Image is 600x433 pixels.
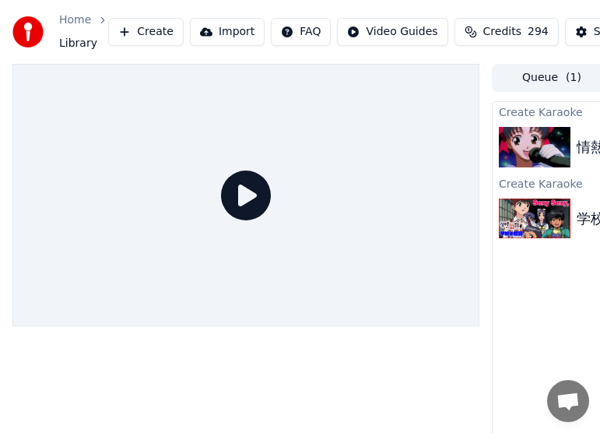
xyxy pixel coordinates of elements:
[337,18,447,46] button: Video Guides
[483,24,521,40] span: Credits
[108,18,184,46] button: Create
[271,18,331,46] button: FAQ
[12,16,44,48] img: youka
[59,12,91,28] a: Home
[190,18,265,46] button: Import
[528,24,549,40] span: 294
[59,36,97,51] span: Library
[547,380,589,422] div: チャットを開く
[566,70,581,86] span: ( 1 )
[59,12,108,51] nav: breadcrumb
[454,18,559,46] button: Credits294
